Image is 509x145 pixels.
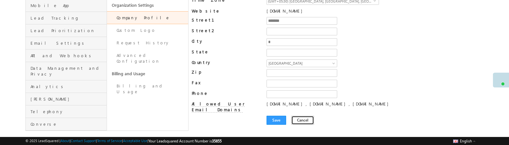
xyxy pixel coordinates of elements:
[267,59,337,67] a: [GEOGRAPHIC_DATA]
[452,137,477,145] button: English
[107,49,188,68] a: Advanced Configuration
[212,139,222,143] span: 35855
[31,65,105,77] span: Data Management and Privacy
[123,139,147,143] a: Acceptable Use
[26,93,107,105] a: [PERSON_NAME]
[31,84,105,89] span: Analytics
[26,80,107,93] a: Analytics
[31,15,105,21] span: Lead Tracking
[31,40,105,46] span: Email Settings
[26,12,107,24] a: Lead Tracking
[267,116,286,125] button: Save
[291,116,314,125] button: Cancel
[60,139,70,143] a: About
[26,37,107,50] a: Email Settings
[26,105,107,118] a: Telephony
[26,62,107,80] a: Data Management and Privacy
[97,139,122,143] a: Terms of Service
[107,68,188,80] a: Billing and Usage
[267,60,329,66] span: [GEOGRAPHIC_DATA]
[26,50,107,62] a: API and Webhooks
[107,80,188,98] a: Billing and Usage
[26,24,107,37] a: Lead Prioritization
[192,38,259,44] label: City
[26,118,107,131] a: Converse
[192,8,259,14] label: Website
[31,121,105,127] span: Converse
[107,37,188,49] a: Request History
[192,90,259,96] label: Phone
[192,59,259,65] label: Country
[192,28,259,33] label: Street2
[460,139,472,143] span: English
[31,28,105,33] span: Lead Prioritization
[192,17,259,23] label: Street1
[267,8,484,17] div: [DOMAIN_NAME]
[31,3,105,8] span: Mobile App
[31,96,105,102] span: [PERSON_NAME]
[31,109,105,114] span: Telephony
[25,138,222,144] span: © 2025 LeadSquared | | | | |
[192,101,245,113] label: Allowed User Email Domains
[192,69,259,75] label: Zip
[267,101,484,110] div: [DOMAIN_NAME],[DOMAIN_NAME],[DOMAIN_NAME]
[31,53,105,59] span: API and Webhooks
[71,139,96,143] a: Contact Support
[107,11,188,24] a: Company Profile
[148,139,222,143] span: Your Leadsquared Account Number is
[192,80,259,86] label: Fax
[107,24,188,37] a: Custom Logo
[192,49,259,55] label: State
